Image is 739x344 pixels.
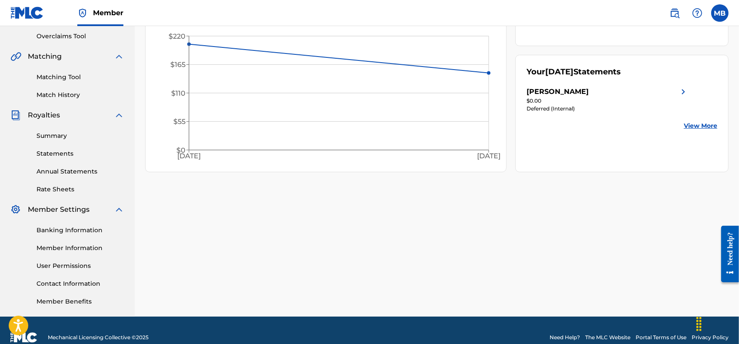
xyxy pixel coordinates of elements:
a: Match History [36,90,124,100]
a: [PERSON_NAME]right chevron icon$0.00Deferred (Internal) [527,87,689,113]
div: Your Statements [527,66,621,78]
span: Mechanical Licensing Collective © 2025 [48,334,149,341]
div: Deferred (Internal) [527,105,689,113]
iframe: Chat Widget [696,302,739,344]
div: [PERSON_NAME] [527,87,589,97]
div: Przeciągnij [692,311,706,337]
img: Royalties [10,110,21,120]
span: [DATE] [545,67,573,77]
span: Member Settings [28,204,89,215]
a: View More [684,121,717,130]
span: Member [93,8,123,18]
img: expand [114,204,124,215]
a: Member Benefits [36,297,124,306]
a: Statements [36,149,124,158]
img: Member Settings [10,204,21,215]
tspan: [DATE] [477,152,500,160]
img: right chevron icon [678,87,689,97]
div: Help [689,4,706,22]
div: User Menu [711,4,729,22]
img: logo [10,332,37,343]
img: search [669,8,680,18]
tspan: $0 [176,146,186,154]
img: Matching [10,51,21,62]
tspan: $55 [173,117,186,126]
a: Need Help? [550,334,580,341]
a: The MLC Website [585,334,630,341]
img: help [692,8,703,18]
img: Top Rightsholder [77,8,88,18]
iframe: Resource Center [715,219,739,289]
a: Contact Information [36,279,124,288]
span: Matching [28,51,62,62]
a: Member Information [36,244,124,253]
img: expand [114,110,124,120]
a: Public Search [666,4,683,22]
a: Privacy Policy [692,334,729,341]
div: $0.00 [527,97,689,105]
a: Matching Tool [36,73,124,82]
tspan: $220 [169,32,186,40]
div: Widżet czatu [696,302,739,344]
a: Annual Statements [36,167,124,176]
a: User Permissions [36,261,124,271]
span: Royalties [28,110,60,120]
a: Overclaims Tool [36,32,124,41]
img: expand [114,51,124,62]
img: MLC Logo [10,7,44,19]
a: Rate Sheets [36,185,124,194]
tspan: $110 [171,89,186,97]
a: Portal Terms of Use [636,334,686,341]
tspan: [DATE] [177,152,201,160]
tspan: $165 [170,60,186,69]
a: Banking Information [36,226,124,235]
a: Summary [36,131,124,140]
